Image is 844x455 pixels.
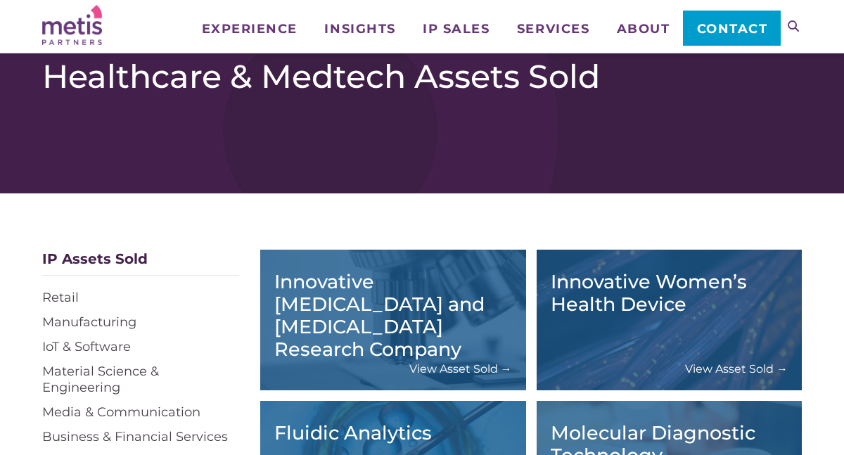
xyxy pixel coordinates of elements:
h3: Innovative [MEDICAL_DATA] and [MEDICAL_DATA] Research Company [274,271,512,361]
a: View Asset Sold → [685,361,788,376]
h1: Healthcare & Medtech Assets Sold [42,57,802,96]
h3: Innovative Women’s Health Device [551,271,788,316]
a: Media & Communication [42,404,200,420]
a: Manufacturing [42,314,136,330]
h3: Fluidic Analytics [274,422,512,444]
span: Contact [697,23,768,35]
span: About [617,23,670,35]
a: Material Science & Engineering [42,364,159,395]
a: View Asset Sold → [409,361,512,376]
a: Contact [683,11,781,46]
a: Retail [42,290,79,305]
a: IoT & Software [42,339,131,354]
div: IP Assets Sold [42,250,239,276]
span: Insights [324,23,395,35]
span: Experience [202,23,298,35]
img: Metis Partners [42,5,102,45]
span: Services [517,23,589,35]
span: IP Sales [423,23,490,35]
a: Business & Financial Services [42,429,228,444]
